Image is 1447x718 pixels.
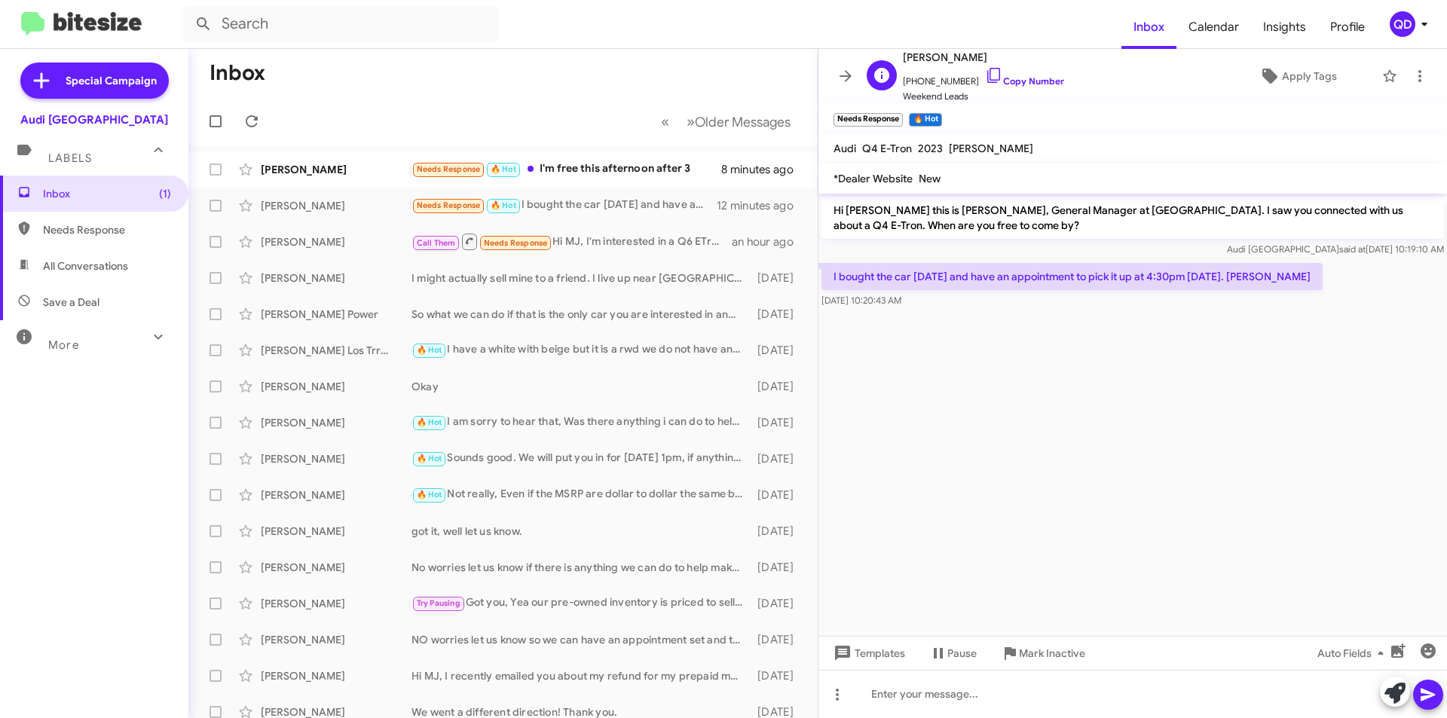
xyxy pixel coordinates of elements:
[43,258,128,273] span: All Conversations
[411,632,750,647] div: NO worries let us know so we can have an appointment set and the car ready for you.
[750,632,806,647] div: [DATE]
[182,6,499,42] input: Search
[261,596,411,611] div: [PERSON_NAME]
[862,142,912,155] span: Q4 E-Tron
[417,238,456,248] span: Call Them
[1305,640,1402,667] button: Auto Fields
[261,487,411,503] div: [PERSON_NAME]
[732,234,806,249] div: an hour ago
[411,197,717,214] div: I bought the car [DATE] and have an appointment to pick it up at 4:30pm [DATE]. [PERSON_NAME]
[653,106,800,137] nav: Page navigation example
[818,640,917,667] button: Templates
[411,450,750,467] div: Sounds good. We will put you in for [DATE] 1pm, if anything changes let us know.
[261,162,411,177] div: [PERSON_NAME]
[411,524,750,539] div: got it, well let us know.
[717,198,806,213] div: 12 minutes ago
[903,89,1064,104] span: Weekend Leads
[66,73,157,88] span: Special Campaign
[834,172,913,185] span: *Dealer Website
[947,640,977,667] span: Pause
[1121,5,1176,49] a: Inbox
[949,142,1033,155] span: [PERSON_NAME]
[491,164,516,174] span: 🔥 Hot
[1227,243,1444,255] span: Audi [GEOGRAPHIC_DATA] [DATE] 10:19:10 AM
[411,414,750,431] div: I am sorry to hear that, Was there anything i can do to help?
[750,524,806,539] div: [DATE]
[261,307,411,322] div: [PERSON_NAME] Power
[261,379,411,394] div: [PERSON_NAME]
[1390,11,1415,37] div: QD
[917,640,989,667] button: Pause
[1220,63,1375,90] button: Apply Tags
[417,164,481,174] span: Needs Response
[1339,243,1366,255] span: said at
[1176,5,1251,49] a: Calendar
[750,307,806,322] div: [DATE]
[834,113,903,127] small: Needs Response
[261,560,411,575] div: [PERSON_NAME]
[750,415,806,430] div: [DATE]
[831,640,905,667] span: Templates
[821,263,1323,290] p: I bought the car [DATE] and have an appointment to pick it up at 4:30pm [DATE]. [PERSON_NAME]
[261,270,411,286] div: [PERSON_NAME]
[43,222,171,237] span: Needs Response
[261,198,411,213] div: [PERSON_NAME]
[417,598,460,608] span: Try Pausing
[417,490,442,500] span: 🔥 Hot
[1019,640,1085,667] span: Mark Inactive
[261,415,411,430] div: [PERSON_NAME]
[985,75,1064,87] a: Copy Number
[661,112,669,131] span: «
[909,113,941,127] small: 🔥 Hot
[261,524,411,539] div: [PERSON_NAME]
[687,112,695,131] span: »
[20,63,169,99] a: Special Campaign
[918,142,943,155] span: 2023
[261,632,411,647] div: [PERSON_NAME]
[1282,63,1337,90] span: Apply Tags
[903,48,1064,66] span: [PERSON_NAME]
[411,270,750,286] div: I might actually sell mine to a friend. I live up near [GEOGRAPHIC_DATA] so not feasible to come ...
[695,114,791,130] span: Older Messages
[750,343,806,358] div: [DATE]
[411,379,750,394] div: Okay
[411,341,750,359] div: I have a white with beige but it is a rwd we do not have any more Quattro with a beige or brown i...
[261,451,411,466] div: [PERSON_NAME]
[989,640,1097,667] button: Mark Inactive
[750,451,806,466] div: [DATE]
[261,234,411,249] div: [PERSON_NAME]
[821,295,901,306] span: [DATE] 10:20:43 AM
[1317,640,1390,667] span: Auto Fields
[48,151,92,165] span: Labels
[261,343,411,358] div: [PERSON_NAME] Los Trrenas
[210,61,265,85] h1: Inbox
[411,486,750,503] div: Not really, Even if the MSRP are dollar to dollar the same because different companies use differ...
[48,338,79,352] span: More
[1251,5,1318,49] a: Insights
[411,594,750,612] div: Got you, Yea our pre-owned inventory is priced to sell we base our car prices based on similar ca...
[750,668,806,683] div: [DATE]
[1318,5,1377,49] a: Profile
[411,160,721,178] div: I'm free this afternoon after 3
[417,345,442,355] span: 🔥 Hot
[721,162,806,177] div: 8 minutes ago
[750,596,806,611] div: [DATE]
[417,200,481,210] span: Needs Response
[417,417,442,427] span: 🔥 Hot
[678,106,800,137] button: Next
[821,197,1444,239] p: Hi [PERSON_NAME] this is [PERSON_NAME], General Manager at [GEOGRAPHIC_DATA]. I saw you connected...
[484,238,548,248] span: Needs Response
[411,307,750,322] div: So what we can do if that is the only car you are interested in and would like to take advantage ...
[43,186,171,201] span: Inbox
[43,295,99,310] span: Save a Deal
[750,560,806,575] div: [DATE]
[159,186,171,201] span: (1)
[750,379,806,394] div: [DATE]
[1377,11,1430,37] button: QD
[411,560,750,575] div: No worries let us know if there is anything we can do to help make that choice easier
[903,66,1064,89] span: [PHONE_NUMBER]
